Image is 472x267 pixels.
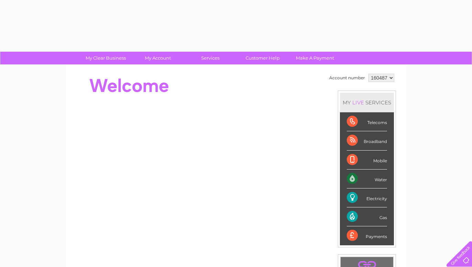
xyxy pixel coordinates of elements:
[351,99,365,106] div: LIVE
[234,52,291,64] a: Customer Help
[287,52,343,64] a: Make A Payment
[340,93,394,112] div: MY SERVICES
[182,52,239,64] a: Services
[347,131,387,150] div: Broadband
[347,226,387,245] div: Payments
[347,207,387,226] div: Gas
[347,112,387,131] div: Telecoms
[347,170,387,188] div: Water
[347,151,387,170] div: Mobile
[130,52,186,64] a: My Account
[77,52,134,64] a: My Clear Business
[328,72,367,84] td: Account number
[347,188,387,207] div: Electricity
